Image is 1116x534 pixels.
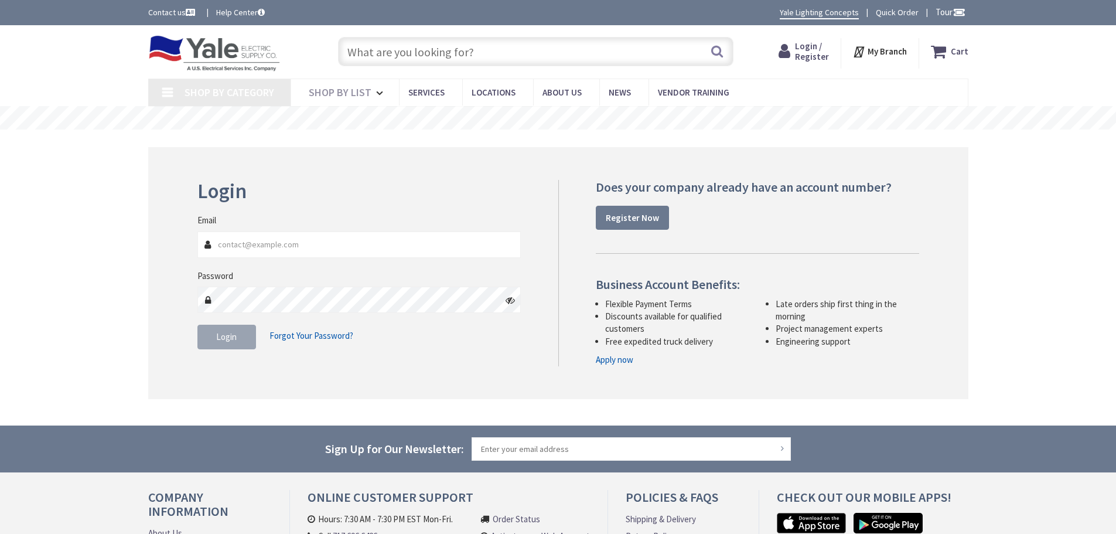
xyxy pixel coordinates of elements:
[197,325,256,349] button: Login
[185,86,274,99] span: Shop By Category
[472,437,791,461] input: Enter your email address
[408,87,445,98] span: Services
[596,180,919,194] h4: Does your company already have an account number?
[596,206,669,230] a: Register Now
[493,513,540,525] a: Order Status
[605,298,749,310] li: Flexible Payment Terms
[216,331,237,342] span: Login
[197,270,233,282] label: Password
[868,46,907,57] strong: My Branch
[269,330,353,341] span: Forgot Your Password?
[596,277,919,291] h4: Business Account Benefits:
[876,6,919,18] a: Quick Order
[931,41,968,62] a: Cart
[506,295,515,305] i: Click here to show/hide password
[936,6,965,18] span: Tour
[951,41,968,62] strong: Cart
[658,87,729,98] span: Vendor Training
[542,87,582,98] span: About Us
[148,6,197,18] a: Contact us
[779,41,829,62] a: Login / Register
[472,87,516,98] span: Locations
[776,322,919,335] li: Project management experts
[197,214,216,226] label: Email
[309,86,371,99] span: Shop By List
[197,180,521,203] h2: Login
[216,6,265,18] a: Help Center
[609,87,631,98] span: News
[308,513,470,525] li: Hours: 7:30 AM - 7:30 PM EST Mon-Fri.
[308,490,590,513] h4: Online Customer Support
[148,490,272,527] h4: Company Information
[780,6,859,19] a: Yale Lighting Concepts
[626,513,696,525] a: Shipping & Delivery
[148,35,281,72] img: Yale Electric Supply Co.
[626,490,740,513] h4: Policies & FAQs
[338,37,733,66] input: What are you looking for?
[776,335,919,348] li: Engineering support
[795,40,829,62] span: Login / Register
[596,353,633,366] a: Apply now
[605,310,749,335] li: Discounts available for qualified customers
[325,441,464,456] span: Sign Up for Our Newsletter:
[776,298,919,323] li: Late orders ship first thing in the morning
[197,232,521,258] input: Email
[606,212,659,223] strong: Register Now
[269,325,353,347] a: Forgot Your Password?
[605,335,749,348] li: Free expedited truck delivery
[777,490,977,513] h4: Check out Our Mobile Apps!
[852,41,907,62] div: My Branch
